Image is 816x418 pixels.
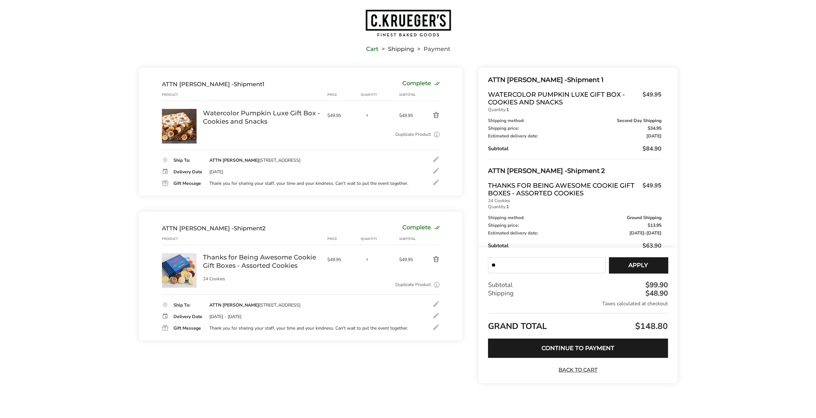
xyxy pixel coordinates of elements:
[646,230,661,236] span: [DATE]
[506,107,509,113] strong: 1
[162,225,265,232] div: Shipment
[327,236,361,242] div: Price
[360,236,399,242] div: Quantity
[488,281,668,289] div: Subtotal
[209,314,241,320] div: [DATE] - [DATE]
[417,111,440,119] button: Delete product
[209,157,259,163] strong: ATTN [PERSON_NAME]
[203,109,321,126] a: Watercolor Pumpkin Luxe Gift Box - Cookies and Snacks
[162,225,234,232] span: ATTN [PERSON_NAME] -
[488,182,661,197] a: Thanks for Being Awesome Cookie Gift Boxes - Assorted Cookies$49.95
[555,366,600,373] a: Back to Cart
[173,326,203,331] div: Gift Message
[488,199,661,203] p: 24 Cookies
[609,257,668,273] button: Apply
[488,289,668,298] div: Shipping
[173,303,203,307] div: Ship To:
[488,108,661,112] p: Quantity:
[203,253,321,270] a: Thanks for Being Awesome Cookie Gift Boxes - Assorted Cookies
[395,131,431,138] a: Duplicate Product
[488,91,639,106] span: Watercolor Pumpkin Luxe Gift Box - Cookies and Snacks
[360,253,373,266] input: Quantity input
[209,325,408,331] div: Thank you for sharing your staff, your time and your kindness. Can't wait to put the event together.
[488,182,639,197] span: Thanks for Being Awesome Cookie Gift Boxes - Assorted Cookies
[417,256,440,263] button: Delete product
[327,112,358,119] span: $49.95
[488,205,661,209] p: Quantity:
[365,9,451,37] img: C.KRUEGER'S
[327,257,358,263] span: $49.95
[262,225,265,232] span: 2
[399,257,417,263] span: $49.95
[209,158,300,163] div: [STREET_ADDRESS]
[162,81,265,88] div: Shipment
[262,81,265,88] span: 1
[634,321,668,332] span: $148.80
[424,47,450,51] span: Payment
[488,223,661,228] div: Shipping price:
[162,109,197,143] img: Watercolor Pumpkin Luxe Gift Box - Cookies and Snacks
[209,169,223,175] div: [DATE]
[366,47,378,51] a: Cart
[162,81,234,88] span: ATTN [PERSON_NAME] -
[209,302,259,308] strong: ATTN [PERSON_NAME]
[399,112,417,119] span: $49.95
[643,242,661,250] span: $63.90
[488,126,661,131] div: Shipping price:
[395,281,431,288] a: Duplicate Product
[629,231,661,235] span: -
[639,182,661,195] span: $49.95
[488,145,661,152] div: Subtotal
[488,242,661,250] div: Subtotal
[488,216,661,220] div: Shipping method:
[378,47,414,51] li: Shipping
[173,181,203,186] div: Gift Message
[627,216,661,220] span: Ground Shipping
[173,158,203,163] div: Ship To:
[488,231,661,235] div: Estimated delivery date:
[399,92,417,97] div: Subtotal
[506,204,509,210] strong: 1
[488,339,668,358] button: Continue to Payment
[139,9,677,37] a: Go to home page
[402,225,440,232] div: Complete
[644,290,668,297] div: $48.90
[162,253,197,288] img: Thanks for Being Awesome Cookie Gift Boxes - Assorted Cookies
[648,223,661,228] span: $13.95
[617,119,661,123] span: Second Day Shipping
[488,76,567,84] span: ATTN [PERSON_NAME] -
[209,181,408,186] div: Thank you for sharing your staff, your time and your kindness. Can't wait to put the event together.
[488,313,668,334] div: GRAND TOTAL
[488,166,661,176] div: Shipment 2
[488,167,567,175] span: ATTN [PERSON_NAME] -
[203,277,321,281] p: 24 Cookies
[639,91,661,104] span: $49.95
[488,75,661,85] div: Shipment 1
[360,92,399,97] div: Quantity
[644,282,668,289] div: $99.90
[209,302,300,308] div: [STREET_ADDRESS]
[643,145,661,152] span: $84.90
[327,92,361,97] div: Price
[162,253,197,259] a: Thanks for Being Awesome Cookie Gift Boxes - Assorted Cookies
[488,91,661,106] a: Watercolor Pumpkin Luxe Gift Box - Cookies and Snacks$49.95
[162,236,203,242] div: Product
[646,134,661,138] span: [DATE]
[162,109,197,115] a: Watercolor Pumpkin Luxe Gift Box - Cookies and Snacks
[360,109,373,122] input: Quantity input
[173,170,203,174] div: Delivery Date
[488,119,661,123] div: Shipping method:
[402,81,440,88] div: Complete
[488,134,661,138] div: Estimated delivery date:
[629,230,644,236] span: [DATE]
[162,92,203,97] div: Product
[628,262,648,268] span: Apply
[648,126,661,131] span: $34.95
[488,300,668,307] div: Taxes calculated at checkout
[173,315,203,319] div: Delivery Date
[399,236,417,242] div: Subtotal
